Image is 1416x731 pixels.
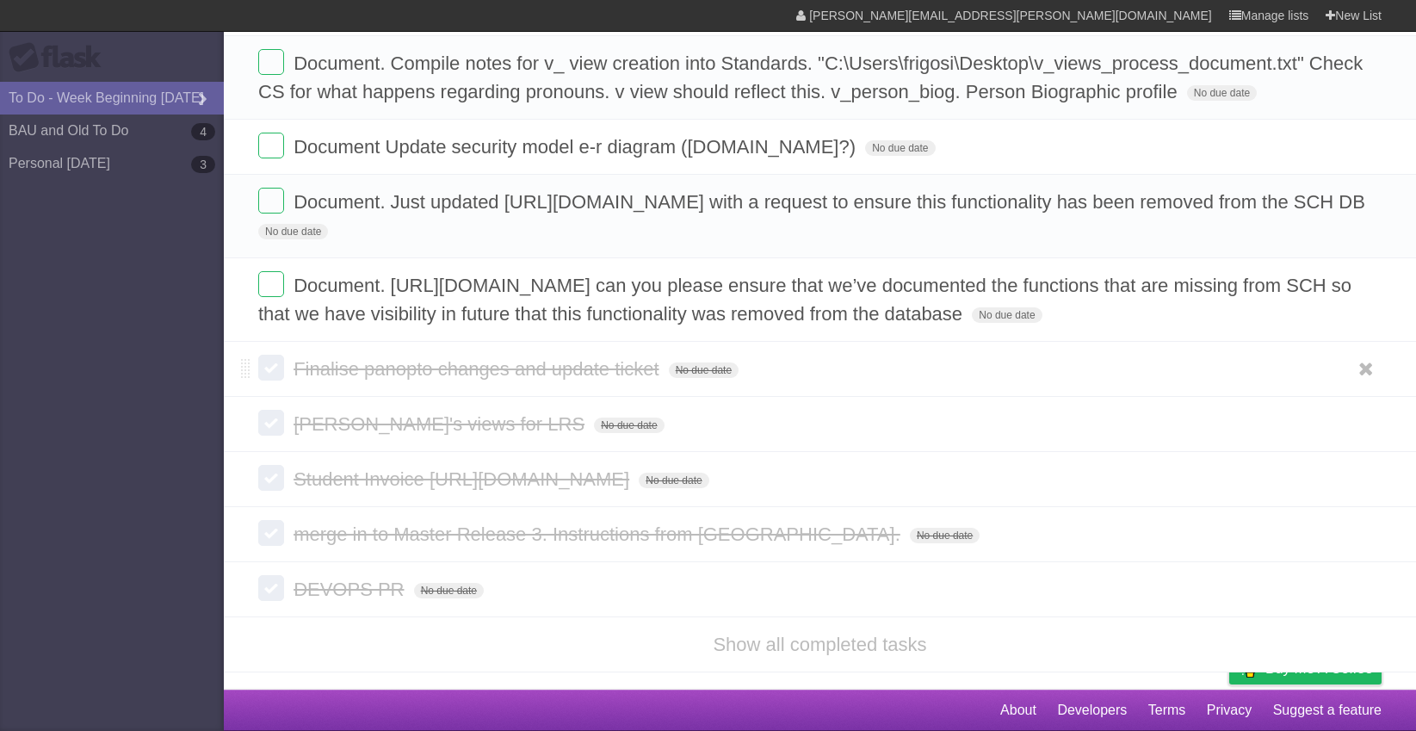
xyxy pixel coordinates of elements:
span: No due date [865,140,935,156]
label: Done [258,188,284,214]
span: Finalise panopto changes and update ticket [294,358,663,380]
span: No due date [669,362,739,378]
span: Document Update security model e-r diagram ([DOMAIN_NAME]?) [294,136,860,158]
a: Privacy [1207,694,1252,727]
span: Document. Just updated [URL][DOMAIN_NAME] with a request to ensure this functionality has been re... [294,191,1370,213]
a: Developers [1057,694,1127,727]
span: DEVOPS PR [294,579,408,600]
b: 3 [191,156,215,173]
span: Student Invoice [URL][DOMAIN_NAME] [294,468,634,490]
a: About [1000,694,1036,727]
label: Done [258,355,284,381]
span: No due date [972,307,1042,323]
span: merge in to Master Release 3. Instructions from [GEOGRAPHIC_DATA]. [294,523,905,545]
a: Terms [1148,694,1186,727]
span: Buy me a coffee [1265,654,1373,684]
a: Suggest a feature [1273,694,1382,727]
label: Done [258,520,284,546]
span: No due date [414,583,484,598]
span: No due date [1187,85,1257,101]
label: Done [258,133,284,158]
span: Document. Compile notes for v_ view creation into Standards. "C:\Users\frigosi\Desktop\v_views_pr... [258,53,1363,102]
div: Flask [9,42,112,73]
label: Done [258,465,284,491]
span: No due date [910,528,980,543]
label: Done [258,410,284,436]
span: Document. [URL][DOMAIN_NAME] can you please ensure that we’ve documented the functions that are m... [258,275,1351,325]
span: No due date [594,418,664,433]
a: Show all completed tasks [713,634,926,655]
span: No due date [258,224,328,239]
b: 4 [191,123,215,140]
label: Done [258,575,284,601]
label: Done [258,271,284,297]
span: No due date [639,473,708,488]
span: [PERSON_NAME]'s views for LRS [294,413,589,435]
label: Done [258,49,284,75]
